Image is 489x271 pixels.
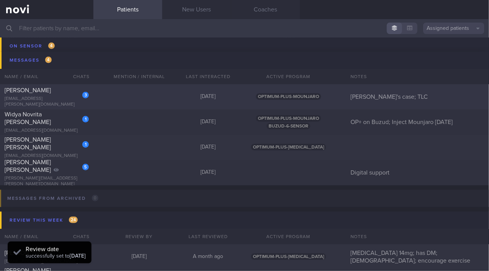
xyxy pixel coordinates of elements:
div: [DATE] [174,93,243,100]
div: Review By [105,229,174,244]
div: Active Program [243,229,334,244]
div: Active Program [243,69,334,84]
div: [PERSON_NAME]'s case; TLC [346,93,489,101]
span: [PERSON_NAME] [PERSON_NAME] [5,137,51,150]
span: [PERSON_NAME] [PERSON_NAME] [5,159,51,173]
div: Review this week [8,215,80,225]
span: 24 [69,217,78,223]
div: [EMAIL_ADDRESS][DOMAIN_NAME] [5,153,89,159]
div: Last Interacted [174,69,243,84]
div: [EMAIL_ADDRESS][DOMAIN_NAME] [5,128,89,134]
span: 0 [92,195,98,201]
div: [EMAIL_ADDRESS][PERSON_NAME][DOMAIN_NAME] [5,96,89,108]
div: Mention / Internal [105,69,174,84]
div: Messages from Archived [5,193,100,204]
span: 4 [45,57,52,63]
div: Last Reviewed [174,229,243,244]
button: Assigned patients [423,23,484,34]
div: 1 [82,141,89,148]
span: [PERSON_NAME] [5,250,51,256]
span: OPTIMUM-PLUS-[MEDICAL_DATA] [251,253,326,260]
div: OP+ on Buzud; Inject Mounjaro [DATE] [346,118,489,126]
div: [DATE] [174,119,243,126]
span: Widya Novrita [PERSON_NAME] [5,111,51,125]
div: Review date [26,245,86,253]
div: Notes [346,69,489,84]
span: OPTIMUM-PLUS-MOUNJARO [256,115,321,122]
div: Chats [63,69,93,84]
div: [EMAIL_ADDRESS][DOMAIN_NAME] [5,259,89,264]
div: Notes [346,229,489,244]
span: successfully set to [26,253,86,259]
div: Digital support [346,169,489,176]
div: [DATE] [105,253,174,260]
div: 3 [82,92,89,98]
strong: [DATE] [70,253,86,259]
div: [DATE] [174,169,243,176]
div: [EMAIL_ADDRESS][DOMAIN_NAME] [5,36,89,42]
div: 1 [82,116,89,122]
div: A month ago [174,253,243,260]
span: OPTIMUM-PLUS-MOUNJARO [256,93,321,100]
span: [PERSON_NAME] [5,87,51,93]
div: Chats [63,229,93,244]
div: 5 [82,164,89,170]
div: [PERSON_NAME][EMAIL_ADDRESS][PERSON_NAME][DOMAIN_NAME] [5,176,89,187]
span: OPTIMUM-PLUS-[MEDICAL_DATA] [251,144,326,150]
div: [DATE] [174,144,243,151]
div: Messages [8,55,54,65]
div: [MEDICAL_DATA] 14mg; has DM; [DEMOGRAPHIC_DATA]; encourage exercise [346,249,489,264]
span: BUZUD-6-SENSOR [267,123,310,129]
